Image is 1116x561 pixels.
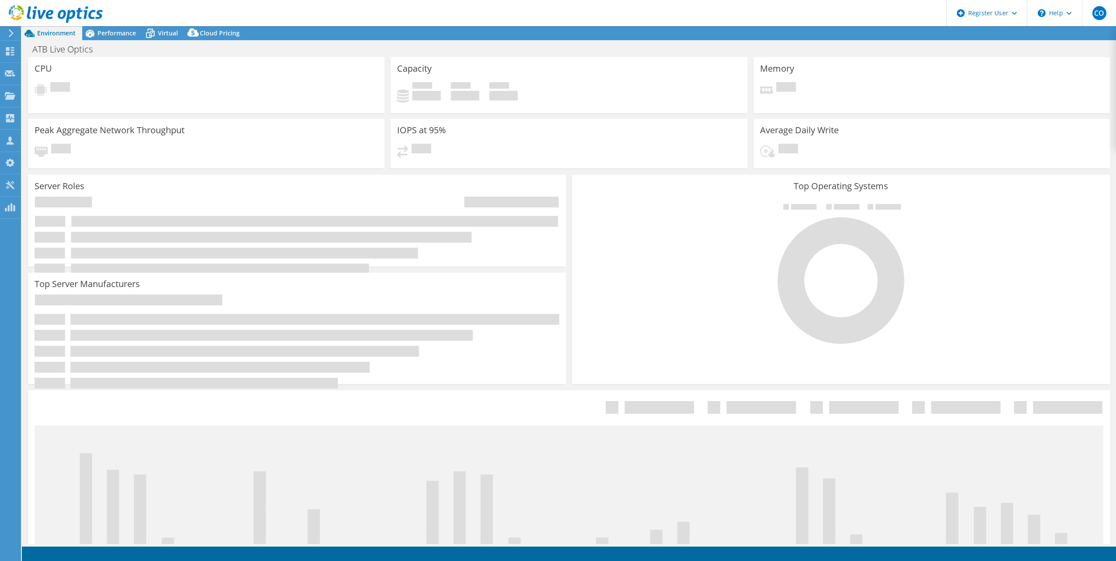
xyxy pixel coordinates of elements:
[1038,9,1046,17] svg: \n
[98,29,136,37] span: Performance
[489,91,518,100] h4: 0 GiB
[1092,6,1106,20] span: CO
[397,64,432,73] h3: Capacity
[760,64,794,73] h3: Memory
[412,144,431,156] span: Pending
[397,125,446,135] h3: IOPS at 95%
[37,29,76,37] span: Environment
[451,82,471,91] span: Free
[158,29,178,37] span: Virtual
[579,181,1103,191] h3: Top Operating Systems
[35,279,140,289] h3: Top Server Manufacturers
[35,64,52,73] h3: CPU
[200,29,240,37] span: Cloud Pricing
[778,144,798,156] span: Pending
[35,125,185,135] h3: Peak Aggregate Network Throughput
[51,144,71,156] span: Pending
[489,82,509,91] span: Total
[35,181,84,191] h3: Server Roles
[760,125,839,135] h3: Average Daily Write
[50,82,70,94] span: Pending
[776,82,796,94] span: Pending
[28,45,106,54] h1: ATB Live Optics
[451,91,479,100] h4: 0 GiB
[412,91,441,100] h4: 0 GiB
[412,82,432,91] span: Used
